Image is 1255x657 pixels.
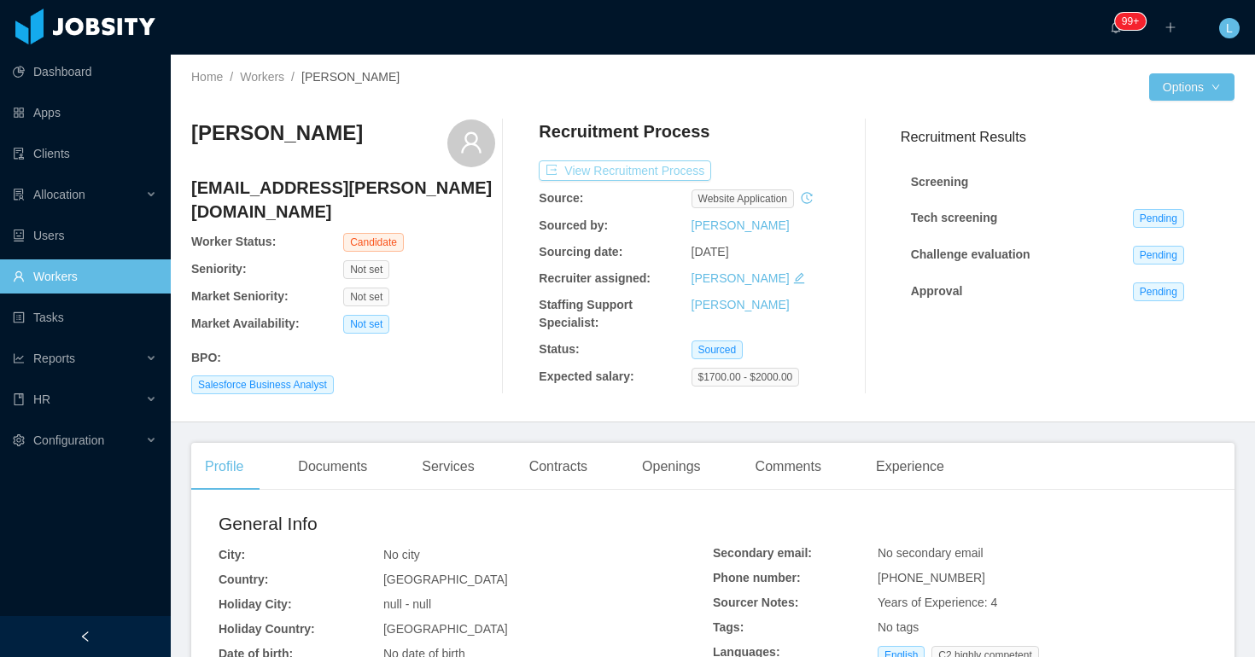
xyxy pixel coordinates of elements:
span: $1700.00 - $2000.00 [692,368,800,387]
i: icon: setting [13,434,25,446]
span: Not set [343,260,389,279]
a: [PERSON_NAME] [692,271,790,285]
button: Optionsicon: down [1149,73,1235,101]
i: icon: bell [1110,21,1122,33]
b: Source: [539,191,583,205]
h3: Recruitment Results [901,126,1235,148]
i: icon: history [801,192,813,204]
a: Home [191,70,223,84]
div: Openings [628,443,715,491]
strong: Tech screening [911,211,998,224]
button: icon: exportView Recruitment Process [539,160,711,181]
b: Market Availability: [191,317,300,330]
span: Allocation [33,188,85,201]
div: Profile [191,443,257,491]
b: Holiday City: [219,597,292,611]
a: icon: robotUsers [13,218,157,253]
b: Phone number: [713,571,801,584]
div: Documents [284,443,381,491]
span: null - null [383,597,431,611]
i: icon: book [13,393,25,405]
h4: Recruitment Process [539,119,709,143]
span: No secondary email [878,546,984,560]
span: [PHONE_NUMBER] [878,571,985,584]
i: icon: line-chart [13,352,25,364]
h3: [PERSON_NAME] [191,119,363,147]
div: Contracts [516,443,601,491]
span: Sourced [692,340,744,359]
span: Configuration [33,433,104,447]
i: icon: plus [1165,21,1176,33]
a: icon: userWorkers [13,259,157,294]
b: City: [219,548,245,561]
span: Pending [1133,282,1184,301]
b: Expected salary: [539,369,633,383]
b: Tags: [713,620,744,634]
span: [DATE] [692,245,729,259]
b: Secondary email: [713,546,812,560]
i: icon: edit [793,272,805,284]
span: Reports [33,352,75,365]
strong: Screening [911,175,969,189]
span: website application [692,189,795,208]
span: Years of Experience: 4 [878,596,997,609]
b: Sourcer Notes: [713,596,798,609]
b: Sourced by: [539,218,608,232]
a: Workers [240,70,284,84]
span: No city [383,548,420,561]
h4: [EMAIL_ADDRESS][PERSON_NAME][DOMAIN_NAME] [191,176,495,224]
strong: Approval [911,284,963,298]
b: Status: [539,342,579,356]
i: icon: user [459,131,483,154]
a: icon: exportView Recruitment Process [539,164,711,177]
span: [GEOGRAPHIC_DATA] [383,622,508,636]
span: Candidate [343,233,404,252]
span: [GEOGRAPHIC_DATA] [383,573,508,586]
span: Pending [1133,246,1184,265]
a: icon: auditClients [13,137,157,171]
b: Recruiter assigned: [539,271,651,285]
b: Staffing Support Specialist: [539,298,633,329]
div: No tags [878,619,1207,637]
span: L [1226,18,1233,38]
span: Salesforce Business Analyst [191,375,334,394]
sup: 2147 [1115,13,1146,30]
span: [PERSON_NAME] [301,70,400,84]
b: BPO : [191,351,221,364]
a: [PERSON_NAME] [692,298,790,311]
b: Holiday Country: [219,622,315,636]
div: Services [408,443,487,491]
span: HR [33,392,50,406]
span: Not set [343,288,389,306]
span: / [230,70,233,84]
a: icon: profileTasks [13,300,157,334]
div: Comments [742,443,835,491]
b: Seniority: [191,262,247,276]
b: Market Seniority: [191,289,289,303]
div: Experience [862,443,958,491]
b: Worker Status: [191,235,276,248]
span: / [291,70,295,84]
h2: General Info [219,510,713,538]
a: icon: appstoreApps [13,96,157,130]
span: Not set [343,315,389,334]
i: icon: solution [13,189,25,201]
b: Country: [219,573,268,586]
span: Pending [1133,209,1184,228]
b: Sourcing date: [539,245,622,259]
a: [PERSON_NAME] [692,218,790,232]
a: icon: pie-chartDashboard [13,55,157,89]
strong: Challenge evaluation [911,247,1030,261]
